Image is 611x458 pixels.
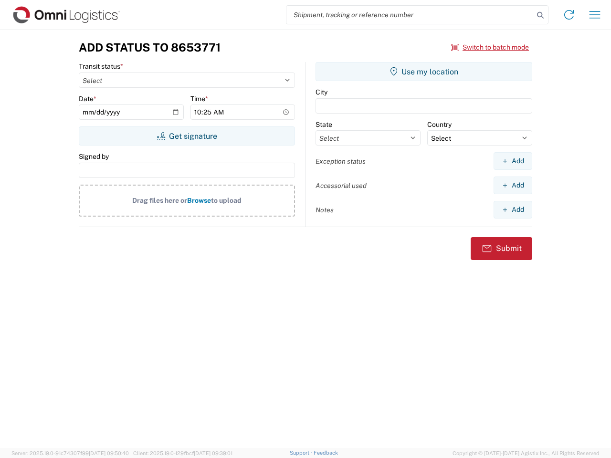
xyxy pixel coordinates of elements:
[494,177,532,194] button: Add
[453,449,600,458] span: Copyright © [DATE]-[DATE] Agistix Inc., All Rights Reserved
[316,120,332,129] label: State
[79,94,96,103] label: Date
[471,237,532,260] button: Submit
[316,157,366,166] label: Exception status
[316,181,367,190] label: Accessorial used
[79,41,221,54] h3: Add Status to 8653771
[427,120,452,129] label: Country
[451,40,529,55] button: Switch to batch mode
[314,450,338,456] a: Feedback
[290,450,314,456] a: Support
[11,450,129,456] span: Server: 2025.19.0-91c74307f99
[79,62,123,71] label: Transit status
[316,88,327,96] label: City
[89,450,129,456] span: [DATE] 09:50:40
[190,94,208,103] label: Time
[316,62,532,81] button: Use my location
[187,197,211,204] span: Browse
[494,152,532,170] button: Add
[286,6,534,24] input: Shipment, tracking or reference number
[133,450,232,456] span: Client: 2025.19.0-129fbcf
[79,126,295,146] button: Get signature
[494,201,532,219] button: Add
[79,152,109,161] label: Signed by
[194,450,232,456] span: [DATE] 09:39:01
[211,197,242,204] span: to upload
[316,206,334,214] label: Notes
[132,197,187,204] span: Drag files here or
